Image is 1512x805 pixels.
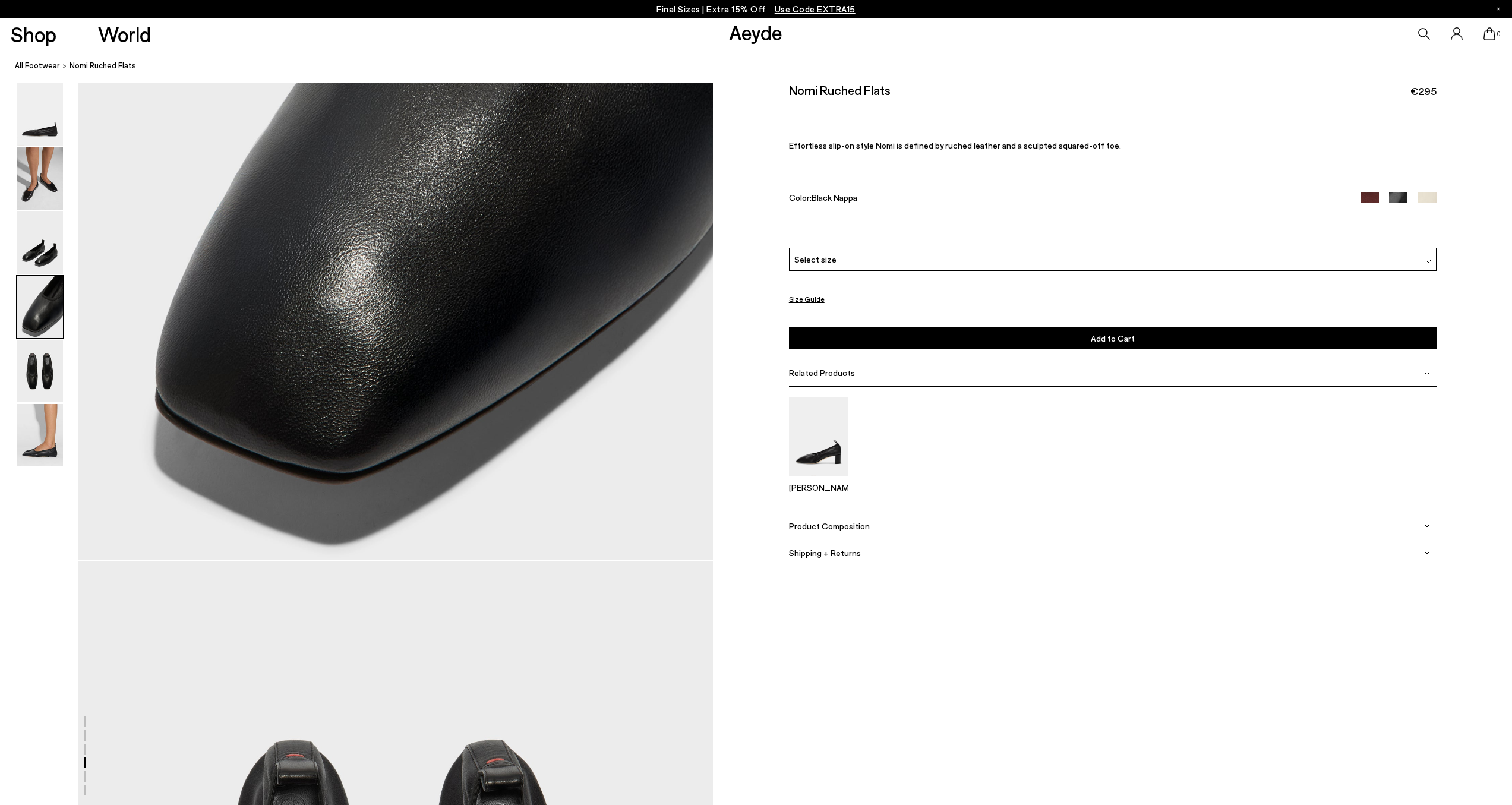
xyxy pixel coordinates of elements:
a: Shop [11,24,56,45]
img: Nomi Ruched Flats - Image 2 [17,147,63,210]
span: Navigate to /collections/ss25-final-sizes [775,4,856,14]
img: Nomi Ruched Flats - Image 4 [17,276,63,338]
nav: breadcrumb [15,50,1512,83]
p: Final Sizes | Extra 15% Off [656,2,856,17]
a: Aeyde [729,20,782,45]
span: Select size [794,253,837,266]
a: All Footwear [15,59,60,72]
button: Size Guide [789,292,825,307]
img: svg%3E [1424,523,1430,529]
a: 0 [1483,27,1495,40]
img: Nomi Ruched Flats - Image 5 [17,340,63,402]
a: World [98,24,151,45]
span: Nomi Ruched Flats [70,59,136,72]
h2: Nomi Ruched Flats [789,83,891,97]
span: Shipping + Returns [789,548,861,558]
span: 0 [1495,31,1501,37]
div: Color: [789,192,1340,206]
p: [PERSON_NAME] [789,482,848,493]
span: Add to Cart [1091,333,1135,343]
span: €295 [1410,84,1437,99]
span: Black Nappa [812,192,857,202]
img: svg%3E [1424,550,1430,555]
p: Effortless slip-on style Nomi is defined by ruched leather and a sculpted squared-off toe. [789,140,1437,150]
img: Nomi Ruched Flats - Image 6 [17,404,63,466]
span: Product Composition [789,521,870,531]
img: Narissa Ruched Pumps [789,397,848,476]
img: Nomi Ruched Flats - Image 3 [17,211,63,274]
img: svg%3E [1424,370,1430,375]
img: svg%3E [1425,258,1431,264]
a: Narissa Ruched Pumps [PERSON_NAME] [789,468,848,493]
span: Related Products [789,368,855,378]
button: Add to Cart [789,327,1437,349]
img: Nomi Ruched Flats - Image 1 [17,83,63,146]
